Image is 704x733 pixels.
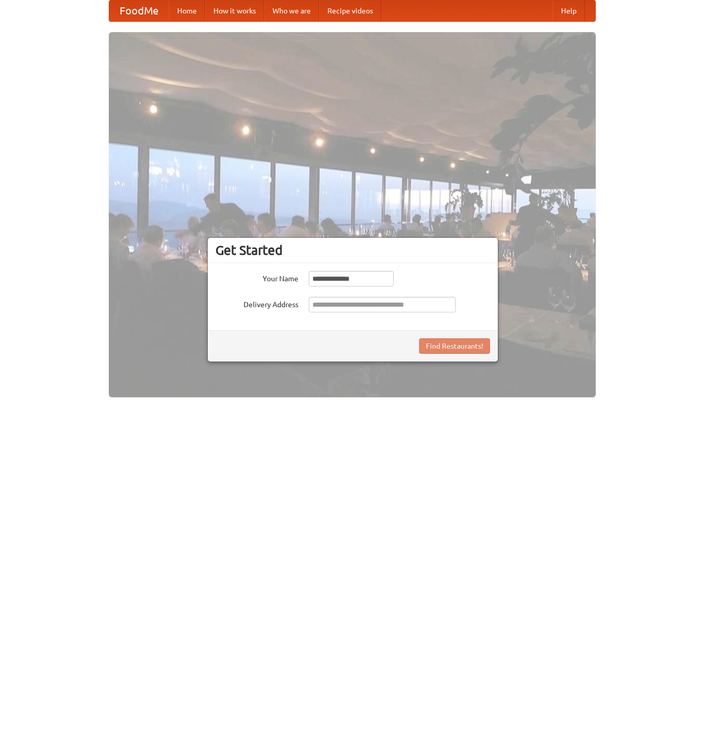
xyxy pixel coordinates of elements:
[169,1,205,21] a: Home
[419,338,490,354] button: Find Restaurants!
[553,1,585,21] a: Help
[215,297,298,310] label: Delivery Address
[319,1,381,21] a: Recipe videos
[215,271,298,284] label: Your Name
[264,1,319,21] a: Who we are
[205,1,264,21] a: How it works
[215,242,490,258] h3: Get Started
[109,1,169,21] a: FoodMe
